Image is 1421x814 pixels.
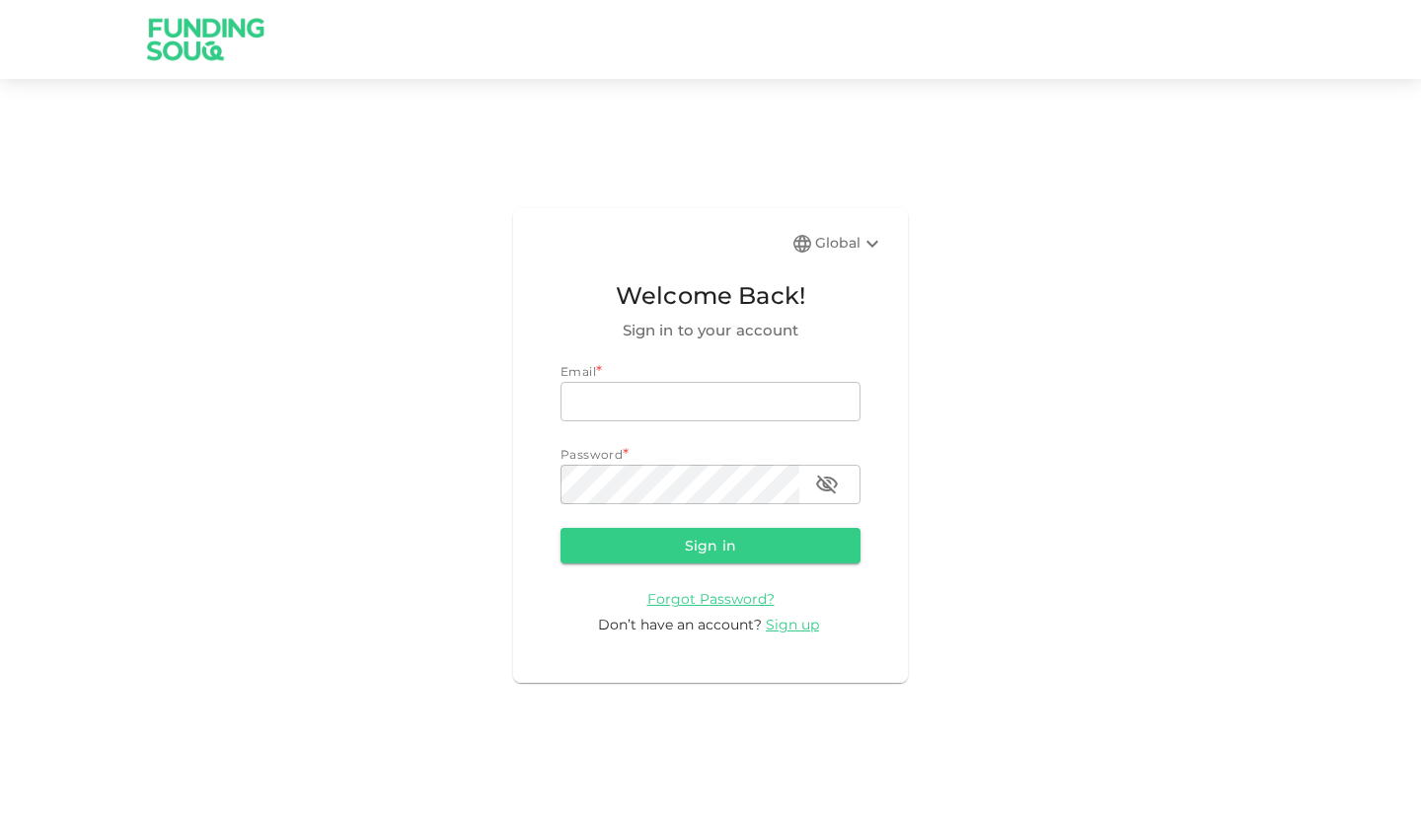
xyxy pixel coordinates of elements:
[561,382,860,421] input: email
[647,590,775,608] span: Forgot Password?
[561,319,860,342] span: Sign in to your account
[561,465,799,504] input: password
[647,589,775,608] a: Forgot Password?
[561,277,860,315] span: Welcome Back!
[766,616,819,633] span: Sign up
[561,364,596,379] span: Email
[561,528,860,563] button: Sign in
[598,616,762,633] span: Don’t have an account?
[815,232,884,256] div: Global
[561,447,623,462] span: Password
